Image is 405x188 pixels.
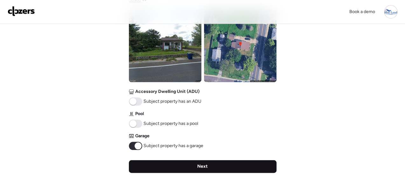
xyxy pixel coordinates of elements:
[143,120,198,127] span: Subject property has a pool
[197,163,208,170] span: Next
[143,98,201,105] span: Subject property has an ADU
[143,143,203,149] span: Subject property has a garage
[135,133,150,139] span: Garage
[135,111,144,117] span: Pool
[8,6,35,16] img: Logo
[135,88,199,95] span: Accessory Dwelling Unit (ADU)
[349,9,375,14] span: Book a demo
